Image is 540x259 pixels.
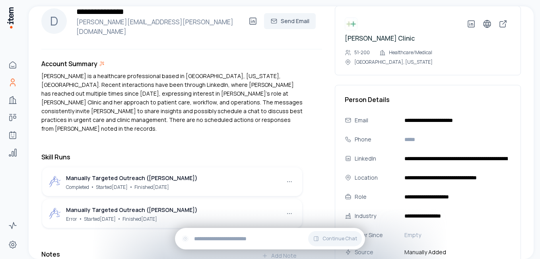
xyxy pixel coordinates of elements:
div: Manually Targeted Outreach ([PERSON_NAME]) [66,206,198,214]
span: Completed [66,184,89,190]
div: Role [355,192,398,201]
span: • [129,183,133,190]
div: Continue Chat [175,228,365,249]
a: People [5,75,21,90]
div: Manually Targeted Outreach ([PERSON_NAME]) [66,174,198,182]
button: Continue Chat [308,231,362,246]
div: Location [355,173,398,182]
div: LinkedIn [355,154,398,163]
a: Analytics [5,145,21,161]
span: • [117,215,121,222]
span: Manually Added [401,248,511,257]
a: Companies [5,92,21,108]
span: Error [66,216,77,222]
div: Industry [355,212,398,220]
span: Started [DATE] [96,184,128,190]
h3: Account Summary [41,59,97,69]
div: Phone [355,135,398,144]
h3: Skill Runs [41,152,303,162]
a: Home [5,57,21,73]
div: User Since [355,231,398,239]
span: Finished [DATE] [134,184,169,190]
span: Empty [404,231,421,239]
h3: Notes [41,249,60,259]
div: Source [355,248,398,257]
img: outbound [49,207,61,220]
img: Perlman Clinic [345,18,357,30]
span: Finished [DATE] [122,216,157,222]
a: [PERSON_NAME] Clinic [345,34,415,43]
button: Empty [401,229,511,241]
span: • [79,215,82,222]
div: [PERSON_NAME] is a healthcare professional based in [GEOGRAPHIC_DATA], [US_STATE], [GEOGRAPHIC_DA... [41,72,303,133]
span: • [91,183,94,190]
a: Activity [5,218,21,233]
span: Continue Chat [322,235,357,242]
div: Email [355,116,398,125]
h3: Person Details [345,95,511,104]
p: Healthcare/Medical [389,49,432,56]
img: outbound [49,175,61,188]
p: [GEOGRAPHIC_DATA], [US_STATE] [354,59,433,65]
div: D [41,8,67,34]
img: Item Brain Logo [6,6,14,29]
a: Settings [5,237,21,253]
p: 51-200 [354,49,370,56]
span: Started [DATE] [84,216,116,222]
a: Deals [5,110,21,126]
h4: [PERSON_NAME][EMAIL_ADDRESS][PERSON_NAME][DOMAIN_NAME] [73,17,245,36]
button: Send Email [264,13,316,29]
a: Agents [5,127,21,143]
